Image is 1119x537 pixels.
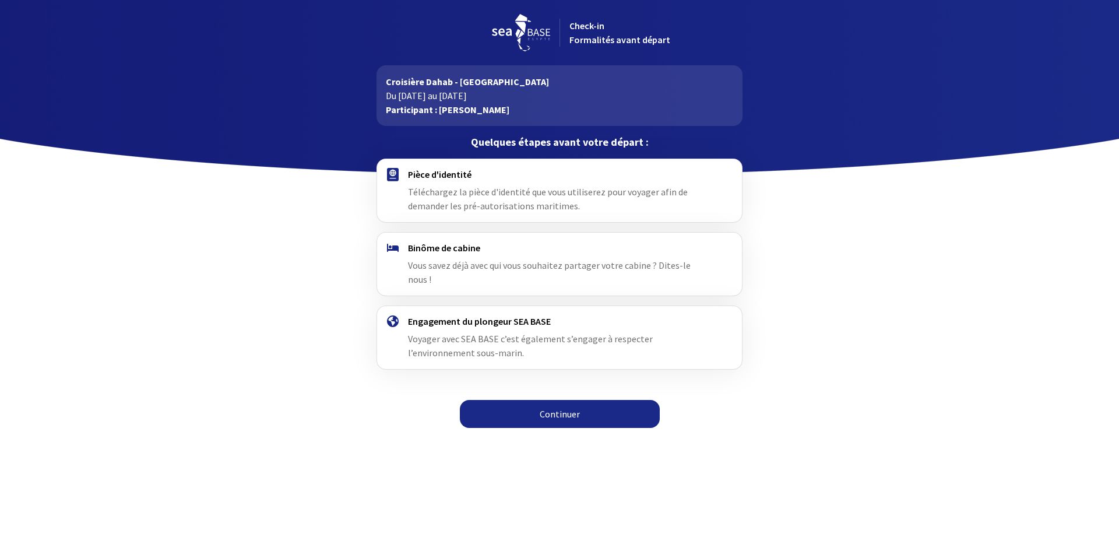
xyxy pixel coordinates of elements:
h4: Binôme de cabine [408,242,710,254]
img: binome.svg [387,244,399,252]
a: Continuer [460,400,660,428]
p: Croisière Dahab - [GEOGRAPHIC_DATA] [386,75,733,89]
p: Quelques étapes avant votre départ : [376,135,742,149]
span: Voyager avec SEA BASE c’est également s’engager à respecter l’environnement sous-marin. [408,333,653,359]
span: Téléchargez la pièce d'identité que vous utiliserez pour voyager afin de demander les pré-autoris... [408,186,688,212]
span: Vous savez déjà avec qui vous souhaitez partager votre cabine ? Dites-le nous ! [408,259,691,285]
h4: Pièce d'identité [408,169,710,180]
img: passport.svg [387,168,399,181]
img: engagement.svg [387,315,399,327]
span: Check-in Formalités avant départ [569,20,670,45]
p: Participant : [PERSON_NAME] [386,103,733,117]
p: Du [DATE] au [DATE] [386,89,733,103]
h4: Engagement du plongeur SEA BASE [408,315,710,327]
img: logo_seabase.svg [492,14,550,51]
